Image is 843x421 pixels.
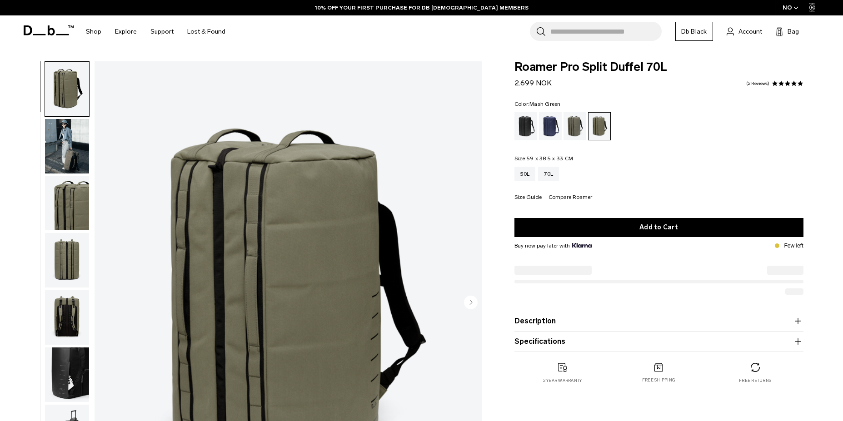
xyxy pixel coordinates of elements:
img: Roamer Pro Split Duffel 70L Mash Green [45,176,89,231]
a: Mash Green [588,112,611,140]
a: 2 reviews [746,81,769,86]
p: Free shipping [642,377,675,383]
a: Account [727,26,762,37]
button: Roamer Pro Split Duffel 70L Mash Green [45,176,90,231]
legend: Size: [514,156,574,161]
a: Shop [86,15,101,48]
button: Specifications [514,336,803,347]
a: Forest Green [564,112,586,140]
button: Compare Roamer [549,194,592,201]
button: Roamer Pro Split Duffel 70L Mash Green [45,347,90,402]
button: Add to Cart [514,218,803,237]
span: Bag [788,27,799,36]
span: Mash Green [529,101,561,107]
button: Size Guide [514,194,542,201]
button: Roamer Pro Split Duffel 70L Mash Green [45,290,90,345]
img: Roamer Pro Split Duffel 70L Mash Green [45,233,89,287]
button: Description [514,316,803,327]
img: Roamer Pro Split Duffel 70L Mash Green [45,290,89,345]
a: 70L [538,167,559,181]
span: Account [738,27,762,36]
legend: Color: [514,101,561,107]
button: Next slide [464,295,478,311]
span: Buy now pay later with [514,242,592,250]
span: Roamer Pro Split Duffel 70L [514,61,803,73]
img: {"height" => 20, "alt" => "Klarna"} [572,243,592,248]
a: Support [150,15,174,48]
a: Black Out [514,112,537,140]
button: Roamer Pro Split Duffel 70L Mash Green [45,61,90,117]
p: Free returns [739,377,771,384]
a: 10% OFF YOUR FIRST PURCHASE FOR DB [DEMOGRAPHIC_DATA] MEMBERS [315,4,529,12]
img: Roamer Pro Split Duffel 70L Mash Green [45,119,89,173]
button: Bag [776,26,799,37]
img: Roamer Pro Split Duffel 70L Mash Green [45,347,89,402]
p: 2 year warranty [543,377,582,384]
a: Lost & Found [187,15,225,48]
p: Few left [784,242,803,250]
a: 50L [514,167,536,181]
span: 2.699 NOK [514,79,552,87]
a: Db Black [675,22,713,41]
a: Blue Hour [539,112,562,140]
nav: Main Navigation [79,15,232,48]
button: Roamer Pro Split Duffel 70L Mash Green [45,233,90,288]
img: Roamer Pro Split Duffel 70L Mash Green [45,62,89,116]
button: Roamer Pro Split Duffel 70L Mash Green [45,119,90,174]
span: 59 x 38.5 x 33 CM [527,155,573,162]
a: Explore [115,15,137,48]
